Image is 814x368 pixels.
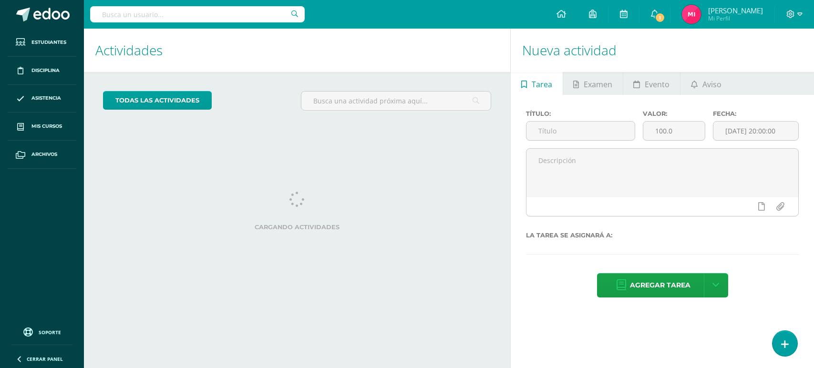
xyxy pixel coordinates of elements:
span: Tarea [532,73,552,96]
a: Aviso [680,72,732,95]
span: Archivos [31,151,57,158]
label: La tarea se asignará a: [526,232,799,239]
a: Mis cursos [8,112,76,141]
h1: Actividades [95,29,499,72]
span: Mi Perfil [708,14,763,22]
a: todas las Actividades [103,91,212,110]
input: Busca una actividad próxima aquí... [301,92,491,110]
a: Archivos [8,141,76,169]
span: Disciplina [31,67,60,74]
span: Soporte [39,329,61,336]
a: Asistencia [8,85,76,113]
label: Valor: [643,110,705,117]
span: Cerrar panel [27,356,63,362]
span: Mis cursos [31,123,62,130]
a: Tarea [511,72,562,95]
span: Agregar tarea [630,274,690,297]
a: Examen [563,72,623,95]
label: Cargando actividades [103,224,491,231]
input: Puntos máximos [643,122,705,140]
label: Fecha: [713,110,799,117]
a: Evento [623,72,680,95]
span: Aviso [702,73,721,96]
a: Disciplina [8,57,76,85]
input: Título [526,122,635,140]
input: Busca un usuario... [90,6,305,22]
span: Estudiantes [31,39,66,46]
label: Título: [526,110,635,117]
span: Asistencia [31,94,61,102]
span: Evento [645,73,670,96]
img: 67e357ac367b967c23576a478ea07591.png [682,5,701,24]
span: [PERSON_NAME] [708,6,763,15]
a: Soporte [11,325,72,338]
a: Estudiantes [8,29,76,57]
span: Examen [584,73,612,96]
h1: Nueva actividad [522,29,803,72]
span: 1 [655,12,665,23]
input: Fecha de entrega [713,122,798,140]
